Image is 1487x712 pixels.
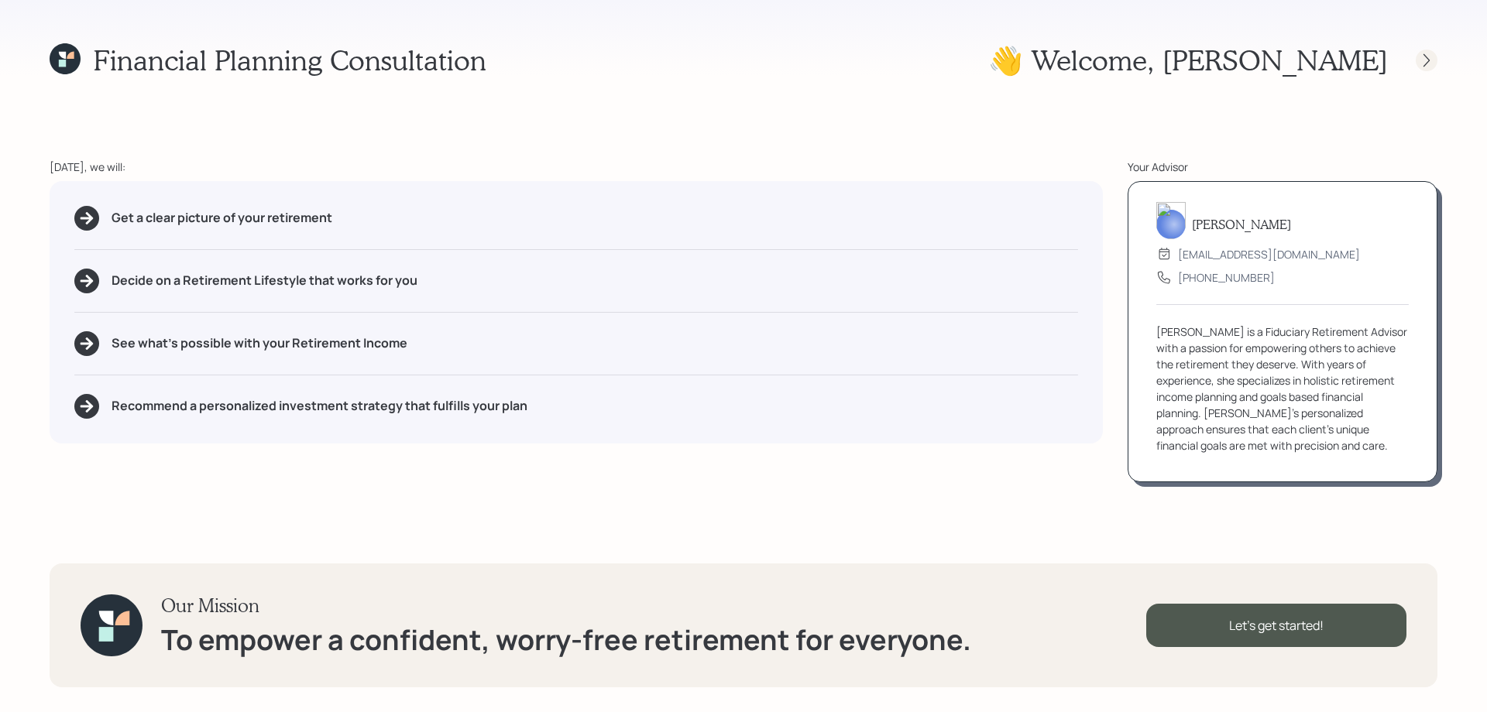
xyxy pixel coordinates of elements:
[112,273,417,288] h5: Decide on a Retirement Lifestyle that works for you
[161,623,971,656] h1: To empower a confident, worry-free retirement for everyone.
[112,336,407,351] h5: See what's possible with your Retirement Income
[112,211,332,225] h5: Get a clear picture of your retirement
[1178,246,1360,262] div: [EMAIL_ADDRESS][DOMAIN_NAME]
[1128,159,1437,175] div: Your Advisor
[161,594,971,617] h3: Our Mission
[1156,323,1409,454] div: [PERSON_NAME] is a Fiduciary Retirement Advisor with a passion for empowering others to achieve t...
[93,43,486,77] h1: Financial Planning Consultation
[112,399,527,413] h5: Recommend a personalized investment strategy that fulfills your plan
[1192,217,1291,231] h5: [PERSON_NAME]
[1156,202,1186,239] img: treva-nostdahl-headshot.png
[1178,269,1275,286] div: [PHONE_NUMBER]
[988,43,1388,77] h1: 👋 Welcome , [PERSON_NAME]
[50,159,1103,175] div: [DATE], we will:
[1146,604,1406,647] div: Let's get started!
